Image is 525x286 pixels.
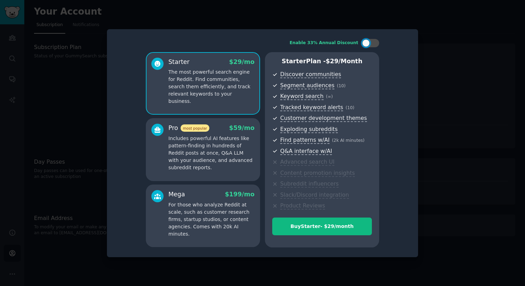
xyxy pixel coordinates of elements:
span: Exploding subreddits [280,126,337,133]
span: ( 10 ) [345,105,354,110]
span: $ 59 /mo [229,124,255,131]
span: most popular [181,124,210,132]
p: The most powerful search engine for Reddit. Find communities, search them efficiently, and track ... [168,68,255,105]
span: Content promotion insights [280,170,355,177]
span: Discover communities [280,71,341,78]
span: Segment audiences [280,82,334,89]
span: ( ∞ ) [326,94,333,99]
p: For those who analyze Reddit at scale, such as customer research firms, startup studios, or conte... [168,201,255,238]
span: Subreddit influencers [280,180,339,188]
div: Buy Starter - $ 29 /month [273,223,372,230]
span: Find patterns w/AI [280,137,330,144]
span: Q&A interface w/AI [280,148,332,155]
span: $ 29 /mo [229,58,255,65]
p: Includes powerful AI features like pattern-finding in hundreds of Reddit posts at once, Q&A LLM w... [168,135,255,171]
span: ( 10 ) [337,83,345,88]
span: Tracked keyword alerts [280,104,343,111]
p: Starter Plan - [272,57,372,66]
span: Advanced search UI [280,158,334,166]
span: Product Reviews [280,202,325,210]
div: Mega [168,190,185,199]
span: Keyword search [280,93,324,100]
span: ( 2k AI minutes ) [332,138,365,143]
button: BuyStarter- $29/month [272,218,372,235]
div: Enable 33% Annual Discount [290,40,358,46]
span: $ 29 /month [326,58,362,65]
span: $ 199 /mo [225,191,255,198]
span: Slack/Discord integration [280,191,349,199]
div: Pro [168,124,209,132]
span: Customer development themes [280,115,367,122]
div: Starter [168,58,190,66]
